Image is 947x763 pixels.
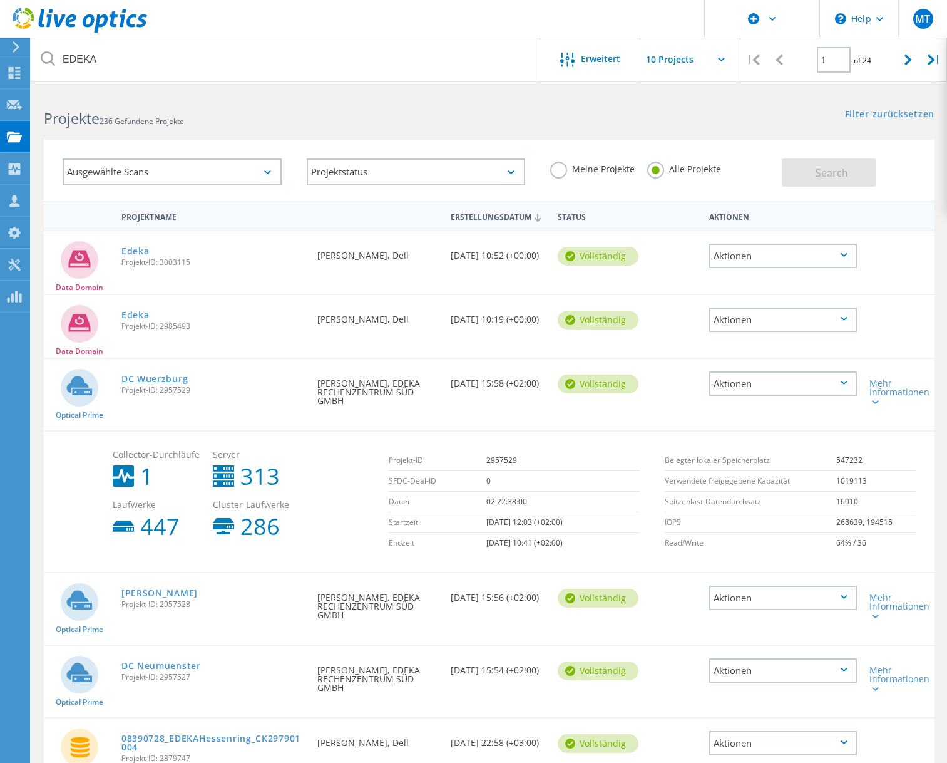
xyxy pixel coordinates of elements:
[444,295,551,336] div: [DATE] 10:19 (+00:00)
[782,158,876,187] button: Search
[140,516,180,538] b: 447
[558,375,638,393] div: vollständig
[709,308,857,332] div: Aktionen
[444,573,551,615] div: [DATE] 15:56 (+02:00)
[709,658,857,683] div: Aktionen
[558,734,638,753] div: vollständig
[665,533,836,554] td: Read/Write
[486,471,640,492] td: 0
[740,38,766,82] div: |
[444,646,551,687] div: [DATE] 15:54 (+02:00)
[845,110,934,120] a: Filter zurücksetzen
[121,601,305,608] span: Projekt-ID: 2957528
[915,14,930,24] span: MT
[213,501,300,509] span: Cluster-Laufwerke
[56,412,103,419] span: Optical Prime
[121,375,188,383] a: DC Wuerzburg
[921,38,947,82] div: |
[486,512,640,533] td: [DATE] 12:03 (+02:00)
[836,512,916,533] td: 268639, 194515
[444,719,551,760] div: [DATE] 22:58 (+03:00)
[869,593,928,620] div: Mehr Informationen
[558,247,638,266] div: vollständig
[311,231,444,272] div: [PERSON_NAME], Dell
[709,371,857,396] div: Aktionen
[56,348,103,355] span: Data Domain
[558,311,638,330] div: vollständig
[31,38,541,81] input: Projekte nach Namen, Verantwortlichem, ID, Unternehmen usw. suchen
[389,533,486,554] td: Endzeit
[311,295,444,336] div: [PERSON_NAME], Dell
[240,465,280,488] b: 313
[44,108,100,128] b: Projekte
[389,492,486,512] td: Dauer
[113,501,200,509] span: Laufwerke
[121,323,305,330] span: Projekt-ID: 2985493
[56,284,103,291] span: Data Domain
[311,646,444,705] div: [PERSON_NAME], EDEKA RECHENZENTRUM SÜD GMBH
[709,731,857,755] div: Aktionen
[444,231,551,272] div: [DATE] 10:52 (+00:00)
[836,471,916,492] td: 1019113
[558,662,638,680] div: vollständig
[551,204,632,227] div: Status
[121,589,198,598] a: [PERSON_NAME]
[307,158,526,185] div: Projektstatus
[816,166,848,180] span: Search
[854,55,871,66] span: of 24
[121,247,150,256] a: Edeka
[240,516,280,538] b: 286
[121,259,305,266] span: Projekt-ID: 3003115
[836,492,916,512] td: 16010
[121,673,305,681] span: Projekt-ID: 2957527
[647,162,721,174] label: Alle Projekte
[486,450,640,471] td: 2957529
[550,162,635,174] label: Meine Projekte
[486,492,640,512] td: 02:22:38:00
[869,666,928,692] div: Mehr Informationen
[869,379,928,405] div: Mehr Informationen
[444,359,551,400] div: [DATE] 15:58 (+02:00)
[121,662,201,670] a: DC Neumuenster
[703,204,863,227] div: Aktionen
[311,719,444,760] div: [PERSON_NAME], Dell
[709,244,857,268] div: Aktionen
[121,387,305,394] span: Projekt-ID: 2957529
[13,26,147,35] a: Live Optics Dashboard
[121,311,150,319] a: Edeka
[389,471,486,492] td: SFDC-Deal-ID
[100,116,184,127] span: 236 Gefundene Projekte
[444,204,551,228] div: Erstellungsdatum
[140,465,153,488] b: 1
[836,533,916,554] td: 64% / 36
[486,533,640,554] td: [DATE] 10:41 (+02:00)
[311,573,444,632] div: [PERSON_NAME], EDEKA RECHENZENTRUM SÜD GMBH
[213,450,300,459] span: Server
[389,512,486,533] td: Startzeit
[665,471,836,492] td: Verwendete freigegebene Kapazität
[665,450,836,471] td: Belegter lokaler Speicherplatz
[113,450,200,459] span: Collector-Durchläufe
[63,158,282,185] div: Ausgewählte Scans
[56,626,103,633] span: Optical Prime
[665,512,836,533] td: IOPS
[581,54,620,63] span: Erweitert
[665,492,836,512] td: Spitzenlast-Datendurchsatz
[558,589,638,608] div: vollständig
[56,698,103,706] span: Optical Prime
[836,450,916,471] td: 547232
[311,359,444,418] div: [PERSON_NAME], EDEKA RECHENZENTRUM SÜD GMBH
[709,586,857,610] div: Aktionen
[115,204,311,227] div: Projektname
[835,13,846,24] svg: \n
[389,450,486,471] td: Projekt-ID
[121,755,305,762] span: Projekt-ID: 2879747
[121,734,305,752] a: 08390728_EDEKAHessenring_CK297901004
